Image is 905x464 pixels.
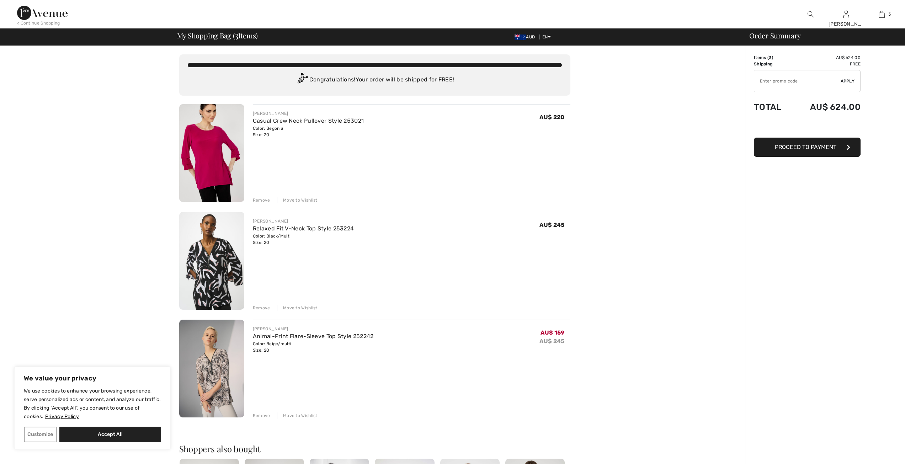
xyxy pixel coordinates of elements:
a: Casual Crew Neck Pullover Style 253021 [253,117,364,124]
div: Remove [253,412,270,419]
div: < Continue Shopping [17,20,60,26]
div: Move to Wishlist [277,197,318,203]
span: 3 [235,30,238,39]
div: [PERSON_NAME] [253,326,374,332]
span: Proceed to Payment [775,144,836,150]
span: AUD [515,34,538,39]
p: We use cookies to enhance your browsing experience, serve personalized ads or content, and analyz... [24,387,161,421]
div: Remove [253,197,270,203]
a: Sign In [843,11,849,17]
div: [PERSON_NAME] [253,218,354,224]
div: Remove [253,305,270,311]
td: Free [792,61,861,67]
div: Order Summary [741,32,901,39]
span: AU$ 159 [541,329,564,336]
td: Items ( ) [754,54,792,61]
img: 1ère Avenue [17,6,68,20]
input: Promo code [754,70,841,92]
img: My Info [843,10,849,18]
td: AU$ 624.00 [792,54,861,61]
p: We value your privacy [24,374,161,383]
img: Congratulation2.svg [295,73,309,87]
td: AU$ 624.00 [792,95,861,119]
button: Proceed to Payment [754,138,861,157]
div: Congratulations! Your order will be shipped for FREE! [188,73,562,87]
div: Color: Black/Multi Size: 20 [253,233,354,246]
div: Color: Begonia Size: 20 [253,125,364,138]
div: [PERSON_NAME] [253,110,364,117]
span: 3 [769,55,772,60]
a: Animal-Print Flare-Sleeve Top Style 252242 [253,333,374,340]
td: Total [754,95,792,119]
span: 3 [888,11,891,17]
img: search the website [808,10,814,18]
span: Apply [841,78,855,84]
img: Relaxed Fit V-Neck Top Style 253224 [179,212,244,310]
img: Animal-Print Flare-Sleeve Top Style 252242 [179,320,244,417]
img: Casual Crew Neck Pullover Style 253021 [179,104,244,202]
iframe: PayPal [754,119,861,135]
span: My Shopping Bag ( Items) [177,32,258,39]
span: EN [542,34,551,39]
s: AU$ 245 [539,338,564,345]
img: My Bag [879,10,885,18]
button: Customize [24,427,57,442]
div: [PERSON_NAME] [829,20,863,28]
a: 3 [864,10,899,18]
span: AU$ 220 [539,114,564,121]
button: Accept All [59,427,161,442]
img: Australian Dollar [515,34,526,40]
div: Move to Wishlist [277,412,318,419]
div: Color: Beige/multi Size: 20 [253,341,374,353]
span: AU$ 245 [539,222,564,228]
a: Privacy Policy [45,413,79,420]
div: We value your privacy [14,367,171,450]
td: Shipping [754,61,792,67]
div: Move to Wishlist [277,305,318,311]
a: Relaxed Fit V-Neck Top Style 253224 [253,225,354,232]
h2: Shoppers also bought [179,444,570,453]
